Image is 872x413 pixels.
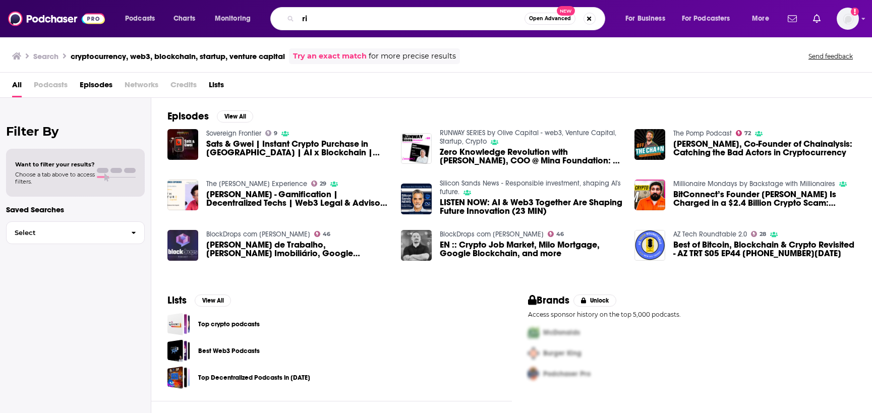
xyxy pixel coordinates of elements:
[751,231,767,237] a: 28
[167,110,253,123] a: EpisodesView All
[369,50,456,62] span: for more precise results
[293,50,367,62] a: Try an exact match
[744,131,751,136] span: 72
[440,198,622,215] span: LISTEN NOW: AI & Web3 Together Are Shaping Future Innovation (23 MIN)
[167,129,198,160] img: Sats & Gwei | Instant Crypto Purchase in South Africa | AI x Blockchain | Bitcoin for Freedom | L...
[805,52,856,61] button: Send feedback
[320,182,326,186] span: 29
[543,328,580,337] span: McDonalds
[167,339,190,362] a: Best Web3 Podcasts
[170,77,197,97] span: Credits
[634,129,665,160] img: Jonathan Levin, Co-Founder of Chainalysis: Catching the Bad Actors in Cryptocurrency
[401,184,432,214] a: LISTEN NOW: AI & Web3 Together Are Shaping Future Innovation (23 MIN)
[543,349,582,358] span: Burger King
[314,231,331,237] a: 46
[440,129,616,146] a: RUNWAY SERIES by Olive Capital - web3, Venture Capital, Startup, Crypto
[618,11,678,27] button: open menu
[736,130,751,136] a: 72
[682,12,730,26] span: For Podcasters
[529,16,571,21] span: Open Advanced
[323,232,330,237] span: 46
[167,294,231,307] a: ListsView All
[673,140,856,157] a: Jonathan Levin, Co-Founder of Chainalysis: Catching the Bad Actors in Cryptocurrency
[12,77,22,97] a: All
[851,8,859,16] svg: Add a profile image
[167,230,198,261] img: Mercado de Trabalho, Milo Crédito Imobiliário, Google Blockchain, e mais
[440,230,544,239] a: BlockDrops com Maurício Magaldi
[298,11,525,27] input: Search podcasts, credits, & more...
[525,13,575,25] button: Open AdvancedNew
[125,77,158,97] span: Networks
[206,129,261,138] a: Sovereign Frontier
[33,51,59,61] h3: Search
[524,322,543,343] img: First Pro Logo
[573,294,616,307] button: Unlock
[215,12,251,26] span: Monitoring
[173,12,195,26] span: Charts
[71,51,285,61] h3: cryptocurrency, web3, blockchain, startup, venture capital
[524,364,543,384] img: Third Pro Logo
[167,110,209,123] h2: Episodes
[440,241,622,258] span: EN :: Crypto Job Market, Milo Mortgage, Google Blockchain, and more
[673,190,856,207] a: BitConnect’s Founder Satish Kumbhani Is Charged in a $2.4 Billion Crypto Scam: Indian Web3 News
[198,319,260,330] a: Top crypto podcasts
[80,77,112,97] a: Episodes
[548,231,564,237] a: 46
[198,372,310,383] a: Top Decentralized Podcasts in [DATE]
[634,180,665,210] a: BitConnect’s Founder Satish Kumbhani Is Charged in a $2.4 Billion Crypto Scam: Indian Web3 News
[167,294,187,307] h2: Lists
[311,181,327,187] a: 29
[557,6,575,16] span: New
[809,10,825,27] a: Show notifications dropdown
[440,179,621,196] a: Silicon Sands News - Responsible investment, shaping AI's future.
[524,343,543,364] img: Second Pro Logo
[673,241,856,258] span: Best of Bitcoin, Blockchain & Crypto Revisited - AZ TRT S05 EP44 [PHONE_NUMBER][DATE]
[209,77,224,97] a: Lists
[401,230,432,261] img: EN :: Crypto Job Market, Milo Mortgage, Google Blockchain, and more
[673,241,856,258] a: Best of Bitcoin, Blockchain & Crypto Revisited - AZ TRT S05 EP44 (260) 12-1-2024
[528,294,570,307] h2: Brands
[7,229,123,236] span: Select
[206,230,310,239] a: BlockDrops com Maurício Magaldi
[8,9,105,28] img: Podchaser - Follow, Share and Rate Podcasts
[401,133,432,164] img: Zero Knowledge Revolution with Kurt Hemecker, COO @ Mina Foundation: A Deep Dive into How the Min...
[274,131,277,136] span: 9
[208,11,264,27] button: open menu
[118,11,168,27] button: open menu
[167,313,190,335] a: Top crypto podcasts
[837,8,859,30] span: Logged in as cmand-c
[280,7,615,30] div: Search podcasts, credits, & more...
[625,12,665,26] span: For Business
[440,148,622,165] span: Zero Knowledge Revolution with [PERSON_NAME], COO @ Mina Foundation: A Deep Dive into How the Min...
[6,205,145,214] p: Saved Searches
[206,140,389,157] a: Sats & Gwei | Instant Crypto Purchase in South Africa | AI x Blockchain | Bitcoin for Freedom | L...
[6,124,145,139] h2: Filter By
[15,171,95,185] span: Choose a tab above to access filters.
[837,8,859,30] img: User Profile
[837,8,859,30] button: Show profile menu
[206,241,389,258] span: [PERSON_NAME] de Trabalho, [PERSON_NAME] Imobiliário, Google Blockchain, e mais
[125,12,155,26] span: Podcasts
[440,148,622,165] a: Zero Knowledge Revolution with Kurt Hemecker, COO @ Mina Foundation: A Deep Dive into How the Min...
[673,129,732,138] a: The Pomp Podcast
[167,180,198,210] img: Cris Tran - Gamification | Decentralized Techs | Web3 Legal & Advisory | Tokenize Your Business |...
[675,11,745,27] button: open menu
[634,230,665,261] a: Best of Bitcoin, Blockchain & Crypto Revisited - AZ TRT S05 EP44 (260) 12-1-2024
[752,12,769,26] span: More
[528,311,856,318] p: Access sponsor history on the top 5,000 podcasts.
[167,366,190,389] a: Top Decentralized Podcasts in 2022
[745,11,782,27] button: open menu
[206,140,389,157] span: Sats & Gwei | Instant Crypto Purchase in [GEOGRAPHIC_DATA] | AI x Blockchain | Bitcoin for Freedo...
[15,161,95,168] span: Want to filter your results?
[6,221,145,244] button: Select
